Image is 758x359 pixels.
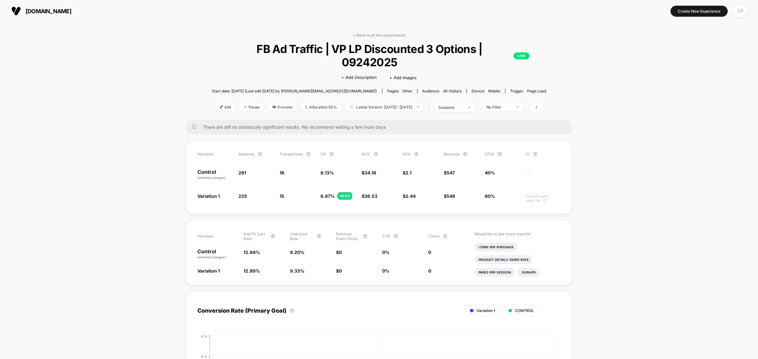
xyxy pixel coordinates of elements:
span: Insufficient data for CI [526,194,561,203]
li: Pages Per Session [475,268,515,277]
span: 6.13 % [321,170,334,175]
span: Device: [466,89,505,93]
span: 0 [428,268,431,274]
span: $ [403,193,416,199]
button: ? [463,152,468,157]
button: ? [414,152,419,157]
span: PSV [403,152,411,156]
span: Variation [197,152,232,157]
span: Revenue [444,152,460,156]
span: Pause [239,103,264,111]
span: There are still no statistically significant results. We recommend waiting a few more days [203,124,559,130]
span: 0 [428,250,431,255]
span: Preview [268,103,297,111]
span: 60% [485,193,495,199]
img: edit [220,105,223,109]
span: 36.53 [364,193,377,199]
div: No Filter [486,105,512,109]
div: Trigger: [510,89,546,93]
span: Revenue From Clicks [336,232,359,241]
span: $ [403,170,412,175]
span: 0 [339,250,342,255]
span: 9.20 % [290,250,304,255]
button: [DOMAIN_NAME] [9,6,73,16]
span: 0 % [382,250,389,255]
span: Add To Cart Rate [244,232,267,241]
span: Start date: [DATE] (Last edit [DATE] by [PERSON_NAME][EMAIL_ADDRESS][DOMAIN_NAME]) [212,89,377,93]
div: + 8.8 % [338,192,352,200]
span: 225 [238,193,247,199]
button: ? [257,152,262,157]
span: 2.44 [406,193,416,199]
span: Clicks [428,234,439,238]
button: Create New Experience [671,6,728,17]
span: CR [321,152,326,156]
span: Variation 1 [197,268,220,274]
span: $ [362,193,377,199]
li: Product Details Views Rate [475,255,532,264]
span: 2.1 [406,170,412,175]
a: < Back to all live experiences [353,33,405,38]
button: ? [363,234,368,239]
span: AOV [362,152,370,156]
span: 15 [280,193,284,199]
span: (without changes) [197,176,226,179]
span: 0 % [382,268,389,274]
button: ? [373,152,378,157]
button: ? [497,152,502,157]
span: 548 [447,193,455,199]
span: 9.33 % [290,268,304,274]
span: $ [336,268,342,274]
span: Latest Version: [DATE] - [DATE] [345,103,424,111]
span: CTR [382,234,390,238]
img: rebalance [305,105,308,109]
span: Variation 1 [477,308,495,313]
tspan: 8 % [201,334,207,338]
span: Variation 1 [197,193,220,199]
span: other [402,89,412,93]
span: $ [444,170,455,175]
span: Transactions [280,152,303,156]
span: CI [526,152,561,157]
img: end [417,106,419,108]
p: Would like to see more reports? [475,232,561,236]
span: 40% [485,170,495,175]
span: $ [336,250,342,255]
img: calendar [350,105,353,109]
div: CP [734,5,747,17]
span: mobile [488,89,500,93]
span: (without changes) [197,255,226,259]
span: Page Load [527,89,546,93]
button: ? [270,234,275,239]
button: ? [533,152,538,157]
div: Pages: [387,89,412,93]
img: end [516,106,519,108]
span: [DOMAIN_NAME] [26,8,71,15]
button: ? [393,234,398,239]
span: --- [526,171,561,180]
tspan: 6 % [201,354,207,358]
span: All Visitors [443,89,462,93]
button: ? [329,152,334,157]
span: Sessions [238,152,254,156]
img: Visually logo [11,6,21,16]
span: CONTROL [515,308,534,313]
img: end [468,107,471,108]
span: 16 [280,170,284,175]
span: 547 [447,170,455,175]
span: 0 [339,268,342,274]
button: ? [306,152,311,157]
button: ? [442,234,448,239]
span: Edit [215,103,236,111]
img: end [244,105,247,109]
span: 12.89 % [244,268,260,274]
span: | [427,103,434,112]
li: Items Per Purchase [475,243,517,251]
span: Checkout Rate [290,232,313,241]
span: 34.19 [364,170,376,175]
span: + Add Description [341,74,377,81]
button: CP [732,5,749,18]
span: FB Ad Traffic | VP LP Discounted 3 Options | 09242025 [229,42,530,69]
button: ? [290,308,295,313]
span: 6.67 % [321,193,335,199]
